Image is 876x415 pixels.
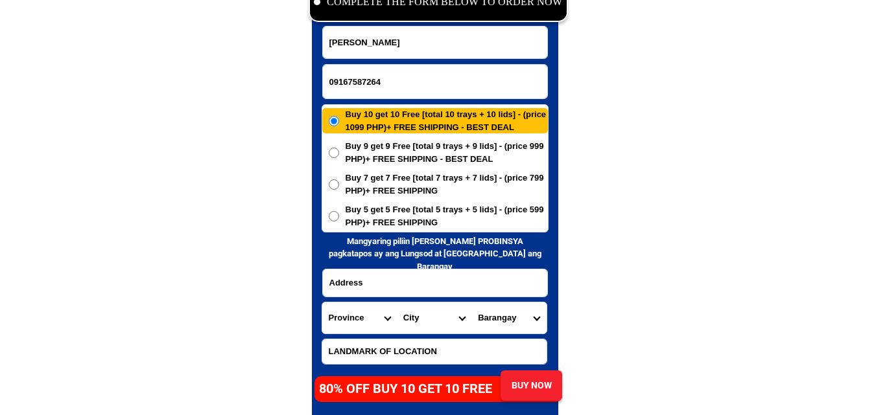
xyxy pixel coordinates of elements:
span: Buy 9 get 9 Free [total 9 trays + 9 lids] - (price 999 PHP)+ FREE SHIPPING - BEST DEAL [346,140,548,165]
span: Buy 7 get 7 Free [total 7 trays + 7 lids] - (price 799 PHP)+ FREE SHIPPING [346,172,548,197]
select: Select province [322,302,397,333]
input: Buy 5 get 5 Free [total 5 trays + 5 lids] - (price 599 PHP)+ FREE SHIPPING [329,211,339,221]
select: Select commune [471,302,546,333]
select: Select district [397,302,471,333]
input: Buy 9 get 9 Free [total 9 trays + 9 lids] - (price 999 PHP)+ FREE SHIPPING - BEST DEAL [329,148,339,158]
input: Buy 7 get 7 Free [total 7 trays + 7 lids] - (price 799 PHP)+ FREE SHIPPING [329,179,339,190]
span: Buy 10 get 10 Free [total 10 trays + 10 lids] - (price 1099 PHP)+ FREE SHIPPING - BEST DEAL [346,108,548,133]
span: Buy 5 get 5 Free [total 5 trays + 5 lids] - (price 599 PHP)+ FREE SHIPPING [346,203,548,229]
input: Input LANDMARKOFLOCATION [322,339,547,364]
input: Input full_name [323,27,547,58]
input: Input address [323,269,547,297]
input: Input phone_number [323,65,547,98]
div: BUY NOW [501,379,562,392]
h4: 80% OFF BUY 10 GET 10 FREE [319,379,506,398]
input: Buy 10 get 10 Free [total 10 trays + 10 lids] - (price 1099 PHP)+ FREE SHIPPING - BEST DEAL [329,116,339,126]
